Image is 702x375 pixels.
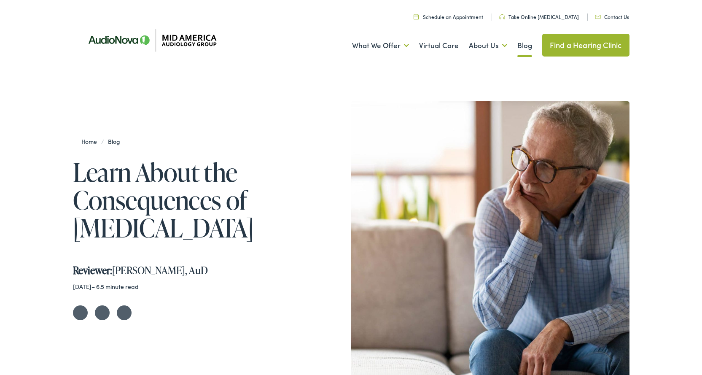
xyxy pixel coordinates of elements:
a: Take Online [MEDICAL_DATA] [499,13,579,20]
a: Virtual Care [419,30,459,61]
img: utility icon [595,15,601,19]
a: Share on Facebook [95,305,110,320]
div: – 6.5 minute read [73,283,329,290]
a: Blog [517,30,532,61]
a: Share on Twitter [73,305,88,320]
h1: Learn About the Consequences of [MEDICAL_DATA] [73,158,329,242]
img: utility icon [499,14,505,19]
a: About Us [469,30,507,61]
img: utility icon [414,14,419,19]
span: / [81,137,124,146]
a: Contact Us [595,13,629,20]
strong: Reviewer: [73,263,112,277]
div: [PERSON_NAME], AuD [73,252,329,277]
a: Schedule an Appointment [414,13,483,20]
a: Blog [104,137,124,146]
a: Share on LinkedIn [117,305,132,320]
a: Home [81,137,101,146]
time: [DATE] [73,282,91,291]
a: Find a Hearing Clinic [542,34,629,57]
a: What We Offer [352,30,409,61]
